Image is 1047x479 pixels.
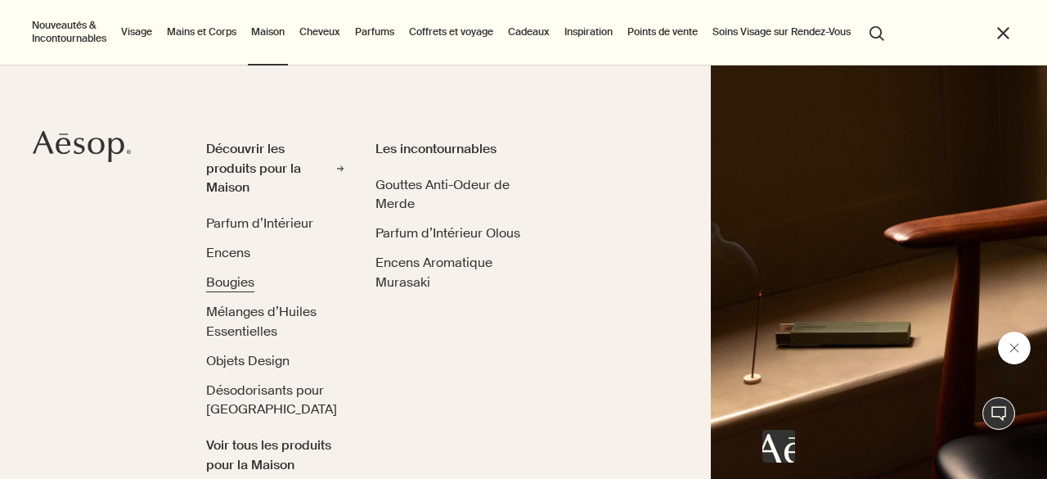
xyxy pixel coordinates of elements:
[624,22,701,42] button: Points de vente
[375,254,492,291] span: Encens Aromatique Murasaki
[33,130,131,163] svg: Aesop
[206,436,344,474] span: Voir tous les produits pour la Maison
[29,126,135,171] a: Aesop
[375,224,520,243] a: Parfum d’Intérieur Olous
[561,22,616,42] a: Inspiration
[296,22,344,42] a: Cheveux
[994,24,1013,43] button: Fermer le menu
[206,215,313,232] span: Parfum d’Intérieur
[762,332,1031,463] div: Aesop dit « Nos consultants sont disponibles maintenant pour vous donner des idées de produits pe...
[375,224,520,242] span: Parfum d’Intérieur Olous
[505,22,553,42] a: Cadeaux
[206,381,344,419] a: Désodorisants pour [GEOGRAPHIC_DATA]
[206,243,250,263] a: Encens
[206,273,254,292] a: Bougies
[375,139,543,159] div: Les incontournables
[164,22,240,42] a: Mains et Corps
[709,22,854,42] a: Soins Visage sur Rendez-Vous
[375,253,543,291] a: Encens Aromatique Murasaki
[406,22,497,42] a: Coffrets et voyage
[762,430,795,463] iframe: pas de contenu
[206,273,254,291] span: Bougies
[206,382,337,418] span: Désodorisants pour Salle de Bain
[10,13,219,26] h1: Aesop
[206,214,313,233] a: Parfum d’Intérieur
[206,139,344,204] a: Découvrir les produits pour la Maison
[206,351,290,371] a: Objets Design
[998,332,1031,364] iframe: Fermer le message de Aesop
[206,429,344,474] a: Voir tous les produits pour la Maison
[29,16,110,48] button: Nouveautés & Incontournables
[375,176,510,213] span: Gouttes Anti-Odeur de Merde
[206,352,290,369] span: Objets Design
[862,16,892,47] button: Lancer une recherche
[206,139,333,197] div: Découvrir les produits pour la Maison
[375,175,543,214] a: Gouttes Anti-Odeur de Merde
[352,22,398,42] a: Parfums
[206,244,250,261] span: Encens
[10,34,204,80] span: Nos consultants sont disponibles maintenant pour vous donner des idées de produits personnalisés.
[248,22,288,42] a: Maison
[206,303,317,340] span: Mélanges d’Huiles Essentielles
[118,22,155,42] a: Visage
[711,66,1047,479] img: Warmly lit room containing lamp and mid-century furniture.
[206,302,344,341] a: Mélanges d’Huiles Essentielles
